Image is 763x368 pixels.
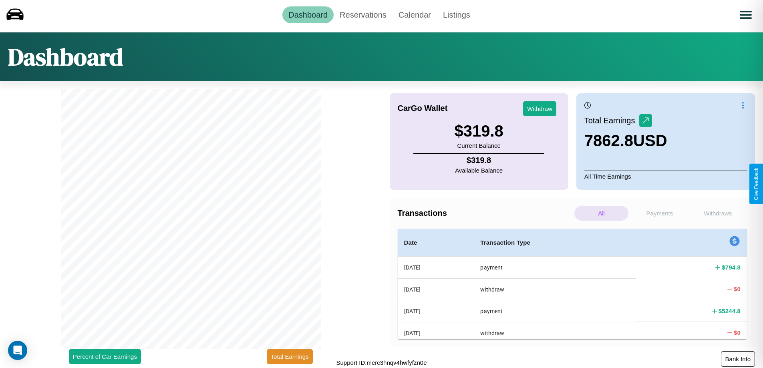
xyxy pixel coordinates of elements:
[455,156,503,165] h4: $ 319.8
[8,40,123,73] h1: Dashboard
[398,300,474,322] th: [DATE]
[455,165,503,176] p: Available Balance
[398,257,474,279] th: [DATE]
[721,351,755,367] button: Bank Info
[454,122,503,140] h3: $ 319.8
[474,278,636,300] th: withdraw
[398,209,572,218] h4: Transactions
[734,328,741,337] h4: $ 0
[474,322,636,344] th: withdraw
[735,4,757,26] button: Open menu
[753,168,759,200] div: Give Feedback
[336,357,427,368] p: Support ID: merc3hnqv4hwfyfzn0e
[398,278,474,300] th: [DATE]
[734,285,741,293] h4: $ 0
[474,300,636,322] th: payment
[584,171,747,182] p: All Time Earnings
[404,238,468,247] h4: Date
[69,349,141,364] button: Percent of Car Earnings
[691,206,745,221] p: Withdraws
[8,341,27,360] div: Open Intercom Messenger
[632,206,686,221] p: Payments
[454,140,503,151] p: Current Balance
[393,6,437,23] a: Calendar
[398,322,474,344] th: [DATE]
[474,257,636,279] th: payment
[719,307,741,315] h4: $ 5244.8
[334,6,393,23] a: Reservations
[282,6,334,23] a: Dashboard
[523,101,556,116] button: Withdraw
[267,349,313,364] button: Total Earnings
[437,6,476,23] a: Listings
[584,113,639,128] p: Total Earnings
[574,206,628,221] p: All
[722,263,741,271] h4: $ 794.8
[480,238,630,247] h4: Transaction Type
[584,132,667,150] h3: 7862.8 USD
[398,104,448,113] h4: CarGo Wallet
